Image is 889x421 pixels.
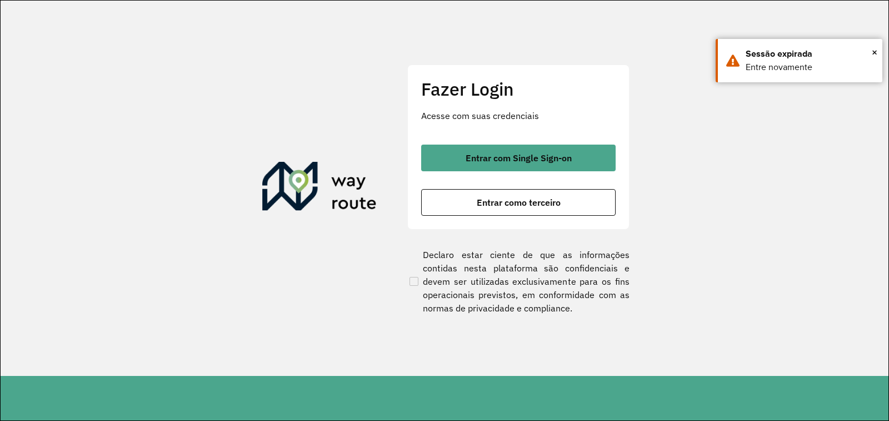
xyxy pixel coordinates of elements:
[746,47,874,61] div: Sessão expirada
[421,109,616,122] p: Acesse com suas credenciais
[872,44,877,61] span: ×
[421,145,616,171] button: button
[262,162,377,215] img: Roteirizador AmbevTech
[872,44,877,61] button: Close
[421,189,616,216] button: button
[407,248,630,315] label: Declaro estar ciente de que as informações contidas nesta plataforma são confidenciais e devem se...
[421,78,616,100] h2: Fazer Login
[466,153,572,162] span: Entrar com Single Sign-on
[477,198,561,207] span: Entrar como terceiro
[746,61,874,74] div: Entre novamente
